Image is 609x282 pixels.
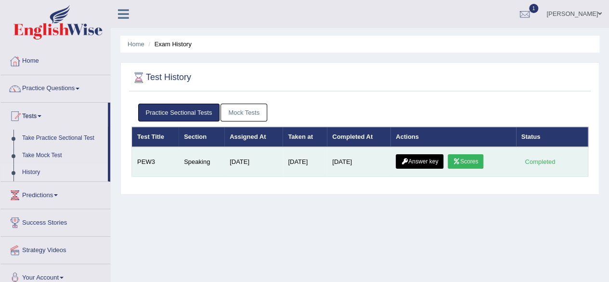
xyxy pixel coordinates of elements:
span: 1 [529,4,539,13]
th: Test Title [132,127,179,147]
a: Answer key [396,154,443,169]
th: Taken at [283,127,327,147]
td: [DATE] [224,147,283,177]
a: Practice Sectional Tests [138,104,220,121]
th: Status [516,127,588,147]
td: [DATE] [327,147,390,177]
a: Take Mock Test [18,147,108,164]
th: Assigned At [224,127,283,147]
td: Speaking [179,147,224,177]
a: Success Stories [0,209,110,233]
a: Mock Tests [220,104,267,121]
a: Scores [448,154,483,169]
a: Strategy Videos [0,237,110,261]
td: [DATE] [283,147,327,177]
a: Predictions [0,182,110,206]
th: Completed At [327,127,390,147]
a: Tests [0,103,108,127]
th: Section [179,127,224,147]
a: Home [128,40,144,48]
a: Home [0,48,110,72]
th: Actions [390,127,516,147]
a: Practice Questions [0,75,110,99]
div: Completed [521,157,559,167]
a: History [18,164,108,181]
a: Take Practice Sectional Test [18,130,108,147]
li: Exam History [146,40,192,49]
td: PEW3 [132,147,179,177]
h2: Test History [131,70,191,85]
